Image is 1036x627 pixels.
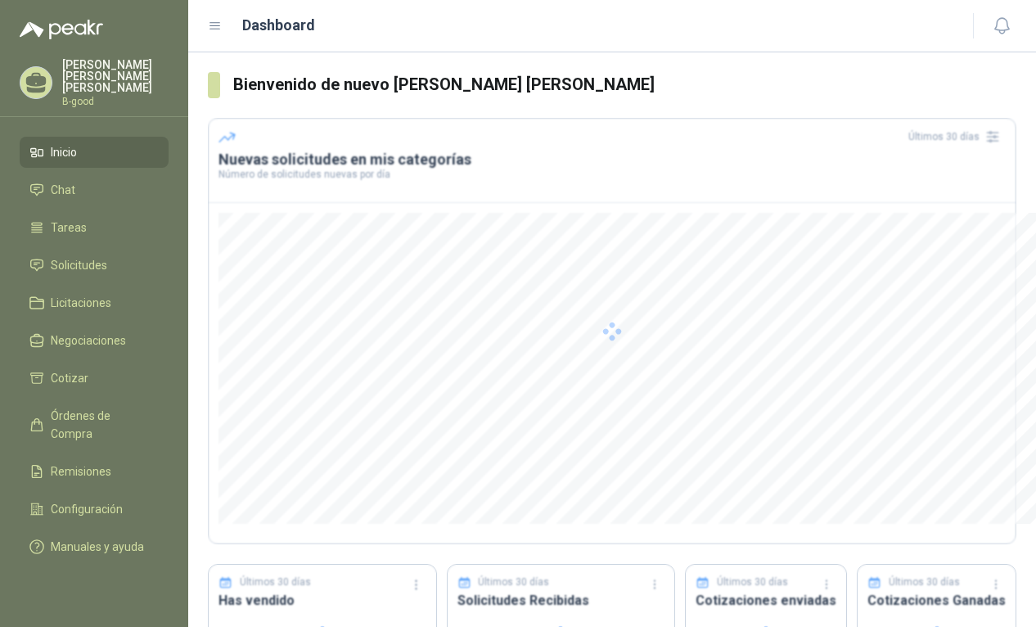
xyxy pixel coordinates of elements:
[51,462,111,480] span: Remisiones
[20,20,103,39] img: Logo peakr
[51,538,144,556] span: Manuales y ayuda
[51,181,75,199] span: Chat
[20,250,169,281] a: Solicitudes
[233,72,1016,97] h3: Bienvenido de nuevo [PERSON_NAME] [PERSON_NAME]
[20,174,169,205] a: Chat
[20,363,169,394] a: Cotizar
[51,256,107,274] span: Solicitudes
[20,287,169,318] a: Licitaciones
[20,212,169,243] a: Tareas
[62,97,169,106] p: B-good
[51,294,111,312] span: Licitaciones
[51,219,87,237] span: Tareas
[20,325,169,356] a: Negociaciones
[62,59,169,93] p: [PERSON_NAME] [PERSON_NAME] [PERSON_NAME]
[51,407,153,443] span: Órdenes de Compra
[242,14,315,37] h1: Dashboard
[20,137,169,168] a: Inicio
[51,369,88,387] span: Cotizar
[51,143,77,161] span: Inicio
[20,531,169,562] a: Manuales y ayuda
[20,494,169,525] a: Configuración
[51,332,126,350] span: Negociaciones
[51,500,123,518] span: Configuración
[20,400,169,449] a: Órdenes de Compra
[20,456,169,487] a: Remisiones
